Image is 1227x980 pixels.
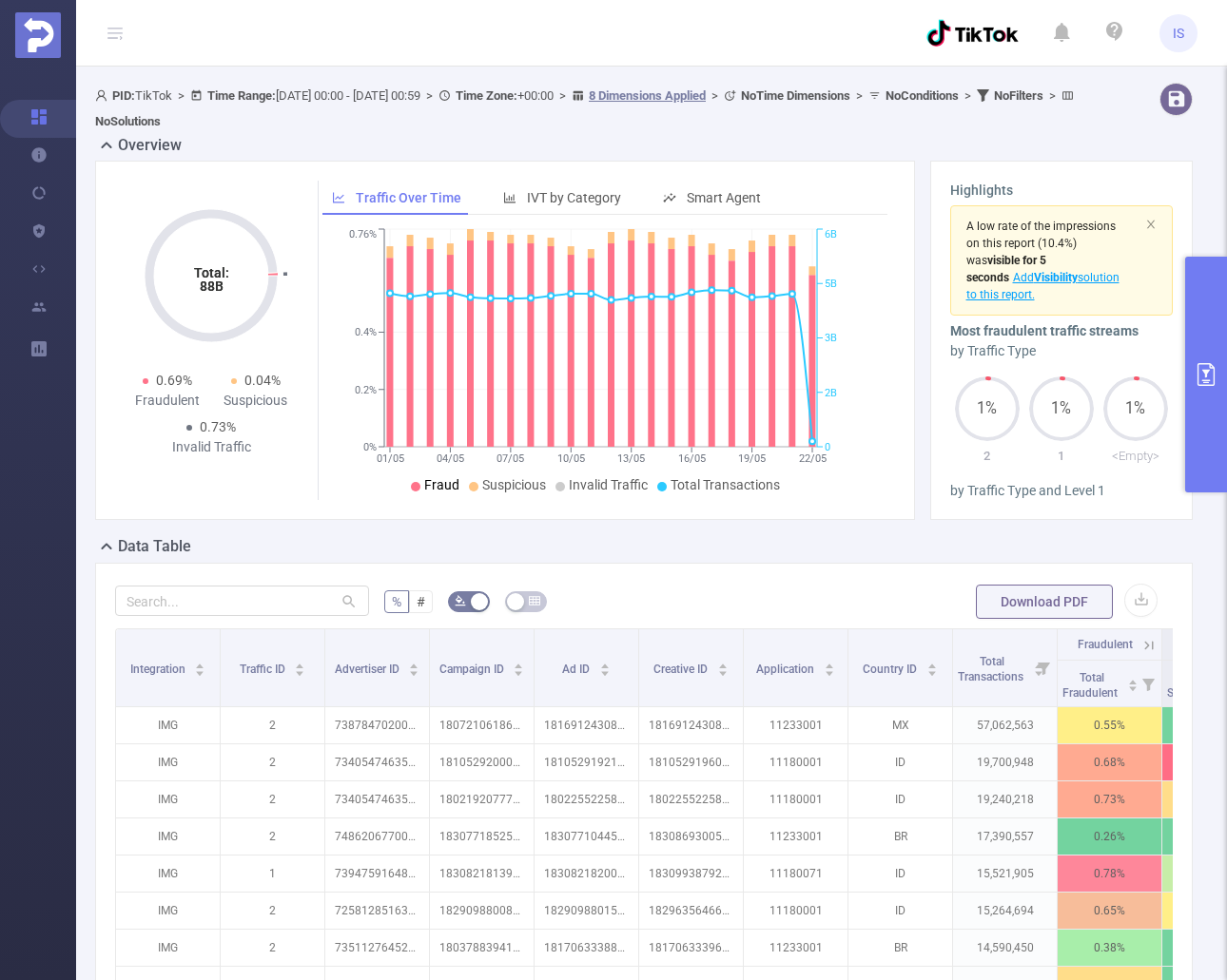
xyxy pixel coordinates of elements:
[756,663,817,676] span: Application
[156,373,192,388] span: 0.69%
[926,668,937,674] i: icon: caret-down
[408,661,419,672] div: Sort
[1145,214,1157,235] button: icon: close
[1058,893,1161,929] p: 0.65%
[744,930,847,966] p: 11233001
[678,452,706,465] tspan: 16/05
[221,818,324,855] p: 2
[95,88,1079,128] span: TikTok [DATE] 00:00 - [DATE] 00:59 +00:00
[1034,271,1078,284] b: Visibility
[392,594,401,609] span: %
[535,707,638,743] p: 1816912430846993
[514,661,524,666] i: icon: caret-up
[825,387,837,399] tspan: 2B
[1024,447,1099,466] p: 1
[325,893,429,929] p: 7258128516347215874
[123,391,211,411] div: Fraudulent
[848,930,952,966] p: BR
[430,893,534,929] p: 1829098800816257
[172,88,190,103] span: >
[116,744,220,780] p: IMG
[376,452,403,465] tspan: 01/05
[325,930,429,966] p: 7351127645259563009
[1112,449,1159,463] span: <Empty>
[437,452,464,465] tspan: 04/05
[439,663,507,676] span: Campaign ID
[1173,14,1184,52] span: IS
[1078,638,1133,651] span: Fraudulent
[430,930,534,966] p: 1803788394157106
[953,781,1057,817] p: 19,240,218
[1127,677,1138,682] i: icon: caret-up
[116,781,220,817] p: IMG
[953,893,1057,929] p: 15,264,694
[535,855,638,892] p: 1830821820065857
[744,818,847,855] p: 11233001
[953,855,1057,892] p: 15,521,905
[1062,671,1120,700] span: Total Fraudulent
[639,855,743,892] p: 1830993879262385
[950,481,1174,501] div: by Traffic Type and Level 1
[599,661,611,672] div: Sort
[95,89,112,102] i: icon: user
[717,668,728,674] i: icon: caret-down
[195,661,205,666] i: icon: caret-up
[569,477,648,492] span: Invalid Traffic
[557,452,585,465] tspan: 10/05
[1127,683,1138,689] i: icon: caret-down
[639,781,743,817] p: 1802255225887762
[535,930,638,966] p: 1817063338802178
[950,341,1174,361] div: by Traffic Type
[1058,781,1161,817] p: 0.73%
[824,668,834,674] i: icon: caret-down
[966,254,1046,284] b: visible for 5 seconds
[527,190,621,205] span: IVT by Category
[966,271,1120,301] span: Add solution to this report.
[966,254,1046,284] span: was
[194,661,205,672] div: Sort
[1127,677,1139,688] div: Sort
[116,930,220,966] p: IMG
[355,384,377,396] tspan: 0.2%
[617,452,645,465] tspan: 13/05
[562,663,593,676] span: Ad ID
[1135,661,1161,706] i: Filter menu
[430,855,534,892] p: 1830821813902369
[295,668,305,674] i: icon: caret-down
[825,229,837,241] tspan: 6B
[976,585,1113,619] button: Download PDF
[953,744,1057,780] p: 19,700,948
[886,88,959,103] b: No Conditions
[926,661,938,672] div: Sort
[1058,930,1161,966] p: 0.38%
[118,535,191,558] h2: Data Table
[1030,629,1057,706] i: Filter menu
[950,323,1139,338] b: Most fraudulent traffic streams
[244,373,281,388] span: 0.04%
[194,265,229,280] tspan: Total:
[953,818,1057,855] p: 17,390,557
[456,88,517,103] b: Time Zone:
[639,893,743,929] p: 1829635646698545
[1058,707,1161,743] p: 0.55%
[687,190,761,205] span: Smart Agent
[950,447,1024,466] p: 2
[825,333,837,345] tspan: 3B
[953,930,1057,966] p: 14,590,450
[294,661,305,672] div: Sort
[639,744,743,780] p: 1810529196033074
[221,855,324,892] p: 1
[848,818,952,855] p: BR
[994,88,1043,103] b: No Filters
[848,893,952,929] p: ID
[535,893,638,929] p: 1829098801563697
[430,707,534,743] p: 1807210618603570
[706,88,724,103] span: >
[325,855,429,892] p: 7394759164880355345
[850,88,868,103] span: >
[409,668,419,674] i: icon: caret-down
[554,88,572,103] span: >
[200,279,224,294] tspan: 88B
[420,88,438,103] span: >
[671,477,780,492] span: Total Transactions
